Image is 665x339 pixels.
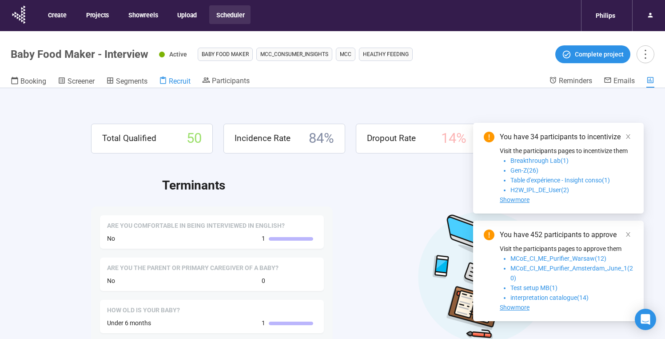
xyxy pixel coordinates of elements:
[209,5,251,24] button: Scheduler
[260,50,328,59] span: MCC_CONSUMER_INSIGHTS
[363,50,409,59] span: Healthy feeding
[235,132,291,145] span: Incidence Rate
[212,77,250,85] span: Participants
[549,76,592,87] a: Reminders
[202,76,250,87] a: Participants
[202,50,249,59] span: Baby food maker
[367,132,416,145] span: Dropout Rate
[510,294,589,301] span: interpretation catalogue(14)
[11,48,148,61] h1: Baby Food Maker - Interview
[107,235,115,242] span: No
[79,5,115,24] button: Projects
[500,132,633,142] div: You have 34 participants to incentivize
[162,176,574,195] h2: Terminants
[510,255,606,262] span: MCoE_CI_ME_Purifier_Warsaw(12)
[107,222,285,230] span: Are you comfortable in being interviewed in English?
[11,76,46,88] a: Booking
[637,45,654,63] button: more
[635,309,656,330] div: Open Intercom Messenger
[510,177,610,184] span: Table d'expérience - Insight conso(1)
[159,76,191,88] a: Recruit
[510,284,557,291] span: Test setup MB(1)
[500,196,530,203] span: Showmore
[510,157,569,164] span: Breakthrough Lab(1)
[510,167,538,174] span: Gen-Z(26)
[41,5,73,24] button: Create
[58,76,95,88] a: Screener
[102,132,156,145] span: Total Qualified
[500,146,633,156] p: Visit the participants pages to incentivize them
[500,304,530,311] span: Showmore
[20,77,46,85] span: Booking
[169,77,191,85] span: Recruit
[107,277,115,284] span: No
[187,128,202,149] span: 50
[559,77,592,85] span: Reminders
[500,244,633,254] p: Visit the participants pages to approve them
[484,132,494,142] span: exclamation-circle
[262,318,265,328] span: 1
[116,77,147,85] span: Segments
[262,276,265,286] span: 0
[107,306,180,315] span: How old is your baby?
[555,45,630,63] button: Complete project
[639,48,651,60] span: more
[604,76,635,87] a: Emails
[625,133,631,140] span: close
[107,319,151,327] span: Under 6 months
[510,186,569,194] span: H2W_IPL_DE_User(2)
[575,49,624,59] span: Complete project
[107,264,279,273] span: Are you the parent or primary caregiver of a baby?
[169,51,187,58] span: Active
[68,77,95,85] span: Screener
[613,77,635,85] span: Emails
[441,128,466,149] span: 14 %
[340,50,351,59] span: MCC
[590,7,621,24] div: Philips
[121,5,164,24] button: Showreels
[309,128,334,149] span: 84 %
[484,230,494,240] span: exclamation-circle
[500,230,633,240] div: You have 452 participants to approve
[106,76,147,88] a: Segments
[625,231,631,238] span: close
[262,234,265,243] span: 1
[510,265,633,282] span: MCoE_CI_ME_Purifier_Amsterdam_June_1(20)
[170,5,203,24] button: Upload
